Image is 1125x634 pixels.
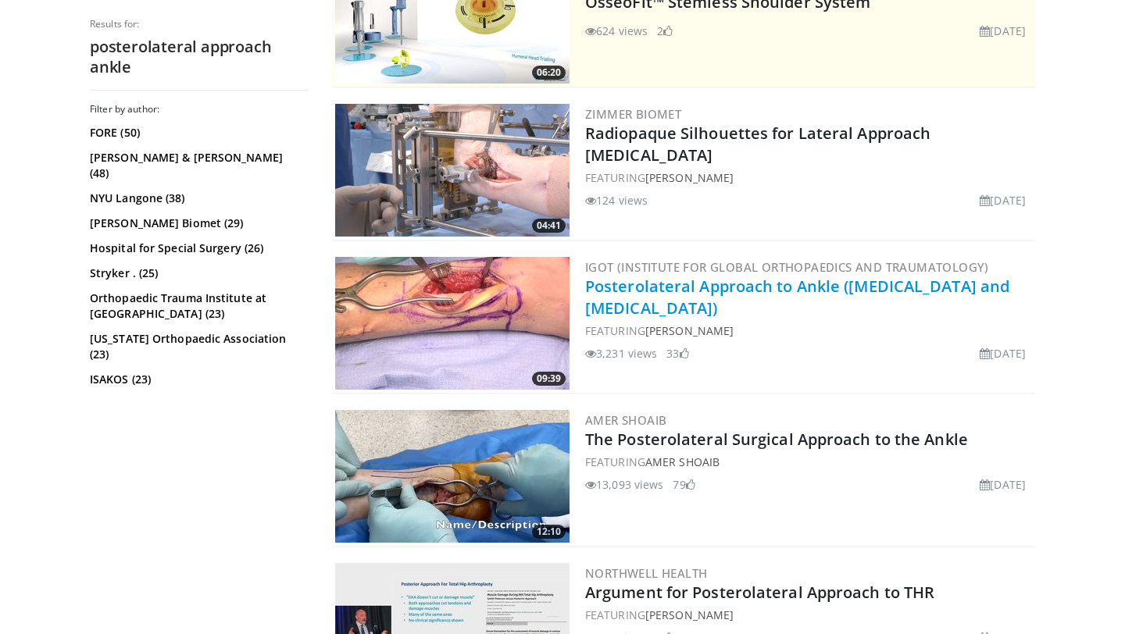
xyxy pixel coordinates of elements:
[90,125,305,141] a: FORE (50)
[585,429,968,450] a: The Posterolateral Surgical Approach to the Ankle
[585,322,1032,339] div: FEATURING
[585,123,930,166] a: Radiopaque Silhouettes for Lateral Approach [MEDICAL_DATA]
[532,525,566,539] span: 12:10
[90,150,305,181] a: [PERSON_NAME] & [PERSON_NAME] (48)
[645,607,734,622] a: [PERSON_NAME]
[585,259,989,275] a: IGOT (Institute for Global Orthopaedics and Traumatology)
[532,372,566,386] span: 09:39
[673,476,695,493] li: 79
[90,215,305,231] a: [PERSON_NAME] Biomet (29)
[645,454,720,469] a: amer shoaib
[90,191,305,206] a: NYU Langone (38)
[585,565,707,581] a: Northwell Health
[585,276,1009,319] a: Posterolateral Approach to Ankle ([MEDICAL_DATA] and [MEDICAL_DATA])
[335,410,570,543] a: 12:10
[90,331,305,362] a: [US_STATE] Orthopaedic Association (23)
[335,104,570,237] img: ebbc195d-af59-44d4-9d5a-59bfb46f2006.png.300x170_q85_crop-smart_upscale.png
[335,257,570,390] a: 09:39
[585,454,1032,470] div: FEATURING
[585,582,934,603] a: Argument for Posterolateral Approach to THR
[645,323,734,338] a: [PERSON_NAME]
[90,290,305,322] a: Orthopaedic Trauma Institute at [GEOGRAPHIC_DATA] (23)
[90,372,305,387] a: ISAKOS (23)
[90,103,309,116] h3: Filter by author:
[980,192,1026,208] li: [DATE]
[585,607,1032,623] div: FEATURING
[90,37,309,77] h2: posterolateral approach ankle
[90,18,309,30] p: Results for:
[980,23,1026,39] li: [DATE]
[335,410,570,543] img: 06e919cc-1148-4201-9eba-894c9dd10b83.300x170_q85_crop-smart_upscale.jpg
[585,476,663,493] li: 13,093 views
[585,169,1032,186] div: FEATURING
[585,412,666,428] a: amer shoaib
[585,345,657,362] li: 3,231 views
[585,192,648,208] li: 124 views
[645,170,734,185] a: [PERSON_NAME]
[980,345,1026,362] li: [DATE]
[90,240,305,256] a: Hospital for Special Surgery (26)
[532,219,566,233] span: 04:41
[980,476,1026,493] li: [DATE]
[335,257,570,390] img: 47db561e-ce1f-445a-9469-341d8622efbc.300x170_q85_crop-smart_upscale.jpg
[532,66,566,80] span: 06:20
[90,265,305,281] a: Stryker . (25)
[585,106,681,122] a: Zimmer Biomet
[657,23,673,39] li: 2
[585,23,648,39] li: 624 views
[666,345,688,362] li: 33
[335,104,570,237] a: 04:41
